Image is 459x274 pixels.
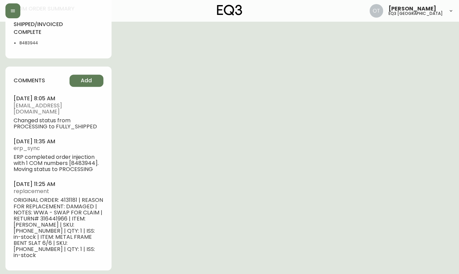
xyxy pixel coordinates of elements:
[14,21,54,36] h4: shipped/invoiced complete
[14,103,103,115] span: [EMAIL_ADDRESS][DOMAIN_NAME]
[217,5,242,16] img: logo
[14,154,103,172] span: ERP completed order injection with 1 COM numbers [8483944]. Moving status to PROCESSING
[14,145,103,151] span: erp_sync
[14,77,45,84] h4: comments
[388,12,443,16] h5: eq3 [GEOGRAPHIC_DATA]
[14,118,103,130] span: Changed status from PROCESSING to FULLY_SHIPPED
[14,138,103,145] h4: [DATE] 11:35 am
[14,188,103,194] span: replacement
[14,197,103,258] span: ORIGINAL ORDER: 4131181 | REASON FOR REPLACEMENT: DAMAGED | NOTES: WWA - SWAP FOR CLAIM | RETURN#...
[81,77,92,84] span: Add
[69,75,103,87] button: Add
[19,40,54,46] li: 8483944
[14,95,103,102] h4: [DATE] 8:05 am
[388,6,436,12] span: [PERSON_NAME]
[370,4,383,18] img: 5d4d18d254ded55077432b49c4cb2919
[14,181,103,188] h4: [DATE] 11:25 am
